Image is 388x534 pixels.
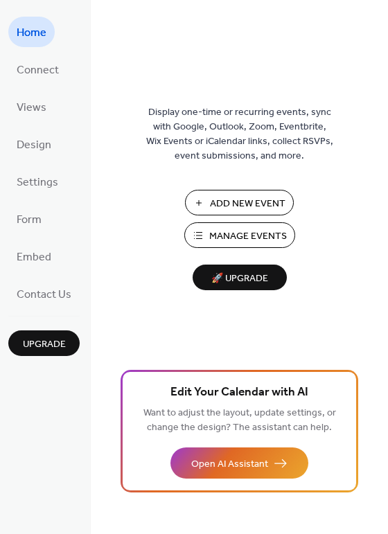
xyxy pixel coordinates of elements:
span: Home [17,22,46,44]
button: Upgrade [8,330,80,356]
button: Add New Event [185,190,294,215]
span: Settings [17,172,58,194]
a: Views [8,91,55,122]
span: Want to adjust the layout, update settings, or change the design? The assistant can help. [143,404,336,437]
span: 🚀 Upgrade [201,269,279,288]
button: Open AI Assistant [170,447,308,479]
span: Views [17,97,46,119]
span: Open AI Assistant [191,457,268,472]
span: Edit Your Calendar with AI [170,383,308,402]
span: Embed [17,247,51,269]
a: Settings [8,166,67,197]
span: Display one-time or recurring events, sync with Google, Outlook, Zoom, Eventbrite, Wix Events or ... [146,105,333,163]
span: Upgrade [23,337,66,352]
a: Contact Us [8,278,80,309]
span: Form [17,209,42,231]
span: Design [17,134,51,157]
a: Design [8,129,60,159]
span: Add New Event [210,197,285,211]
span: Manage Events [209,229,287,244]
span: Contact Us [17,284,71,306]
a: Form [8,204,50,234]
a: Embed [8,241,60,272]
button: 🚀 Upgrade [193,265,287,290]
button: Manage Events [184,222,295,248]
span: Connect [17,60,59,82]
a: Home [8,17,55,47]
a: Connect [8,54,67,84]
